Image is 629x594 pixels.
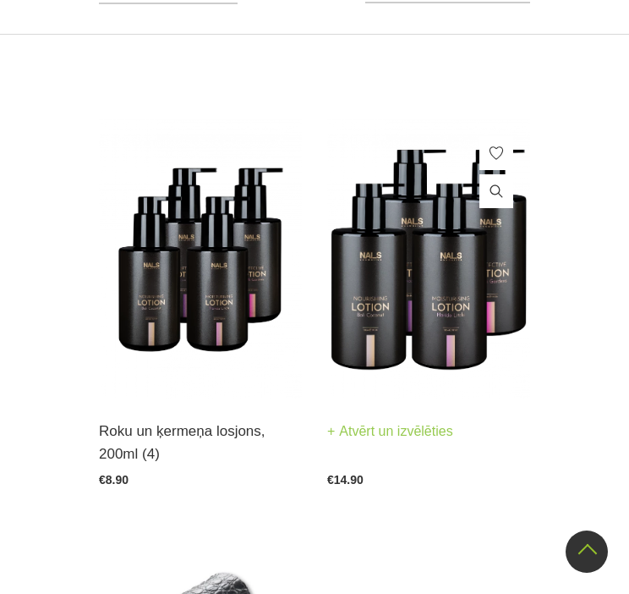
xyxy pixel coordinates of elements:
a: Roku un ķermeņa losjons, 200ml (4) [99,420,302,465]
img: BAROJOŠS roku un ķermeņa LOSJONSBALI COCONUT barojošs roku un ķermeņa losjons paredzēts jebkura t... [99,119,302,399]
span: €14.90 [327,473,364,487]
span: €8.90 [99,473,129,487]
a: Atvērt un izvēlēties [327,420,453,443]
img: BAROJOŠS roku un ķermeņa LOSJONSBALI COCONUT barojošs roku un ķermeņa losjons paredzēts jebkura t... [327,119,530,399]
